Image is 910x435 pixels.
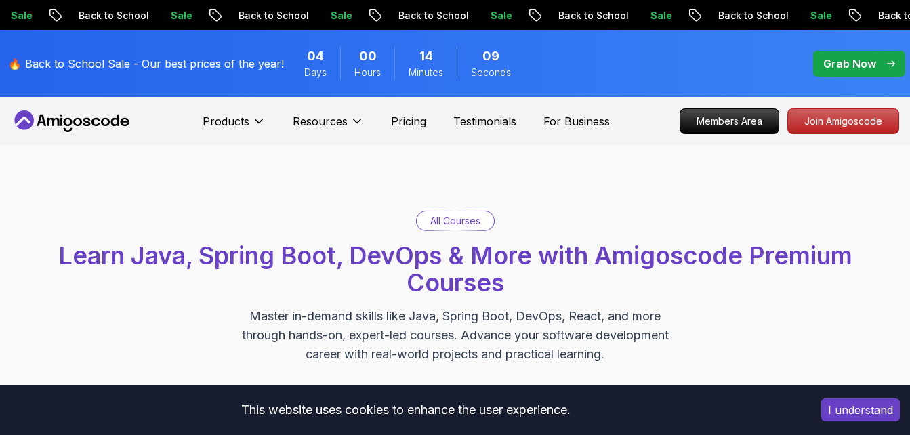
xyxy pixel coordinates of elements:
[453,113,516,129] a: Testimonials
[10,395,801,425] div: This website uses cookies to enhance the user experience.
[482,47,499,66] span: 9 Seconds
[359,47,377,66] span: 0 Hours
[293,113,348,129] p: Resources
[680,108,779,134] a: Members Area
[823,56,876,72] p: Grab Now
[430,214,480,228] p: All Courses
[307,47,324,66] span: 4 Days
[419,47,433,66] span: 14 Minutes
[8,56,284,72] p: 🔥 Back to School Sale - Our best prices of the year!
[61,9,153,22] p: Back to School
[541,9,633,22] p: Back to School
[409,66,443,79] span: Minutes
[58,241,852,297] span: Learn Java, Spring Boot, DevOps & More with Amigoscode Premium Courses
[471,66,511,79] span: Seconds
[701,9,793,22] p: Back to School
[354,66,381,79] span: Hours
[788,109,898,133] p: Join Amigoscode
[381,9,473,22] p: Back to School
[473,9,516,22] p: Sale
[203,113,266,140] button: Products
[680,109,779,133] p: Members Area
[203,113,249,129] p: Products
[787,108,899,134] a: Join Amigoscode
[793,9,836,22] p: Sale
[153,9,197,22] p: Sale
[304,66,327,79] span: Days
[633,9,676,22] p: Sale
[391,113,426,129] a: Pricing
[821,398,900,421] button: Accept cookies
[313,9,356,22] p: Sale
[293,113,364,140] button: Resources
[228,307,683,364] p: Master in-demand skills like Java, Spring Boot, DevOps, React, and more through hands-on, expert-...
[221,9,313,22] p: Back to School
[543,113,610,129] a: For Business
